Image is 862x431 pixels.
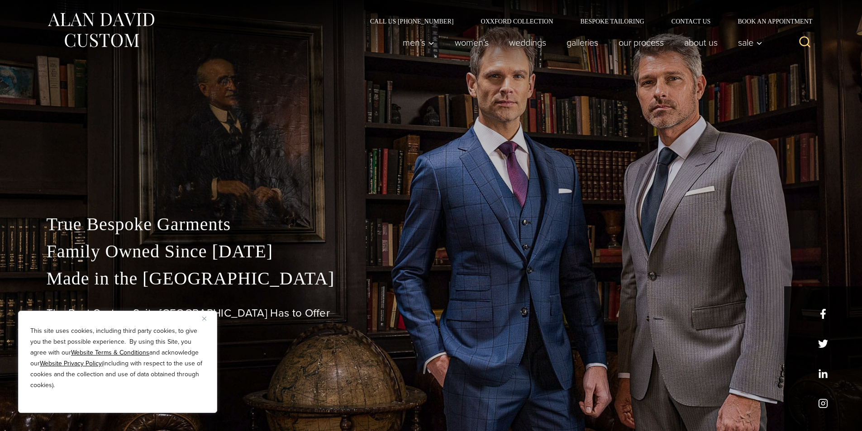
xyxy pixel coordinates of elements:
[738,38,762,47] span: Sale
[357,18,816,24] nav: Secondary Navigation
[658,18,724,24] a: Contact Us
[202,313,213,324] button: Close
[794,32,816,53] button: View Search Form
[724,18,815,24] a: Book an Appointment
[47,211,816,292] p: True Bespoke Garments Family Owned Since [DATE] Made in the [GEOGRAPHIC_DATA]
[71,348,149,357] a: Website Terms & Conditions
[357,18,467,24] a: Call Us [PHONE_NUMBER]
[40,359,102,368] a: Website Privacy Policy
[202,317,206,321] img: Close
[499,33,556,52] a: weddings
[556,33,608,52] a: Galleries
[47,307,816,320] h1: The Best Custom Suits [GEOGRAPHIC_DATA] Has to Offer
[674,33,728,52] a: About Us
[47,10,155,50] img: Alan David Custom
[30,326,205,391] p: This site uses cookies, including third party cookies, to give you the best possible experience. ...
[567,18,657,24] a: Bespoke Tailoring
[608,33,674,52] a: Our Process
[403,38,434,47] span: Men’s
[392,33,767,52] nav: Primary Navigation
[444,33,499,52] a: Women’s
[467,18,567,24] a: Oxxford Collection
